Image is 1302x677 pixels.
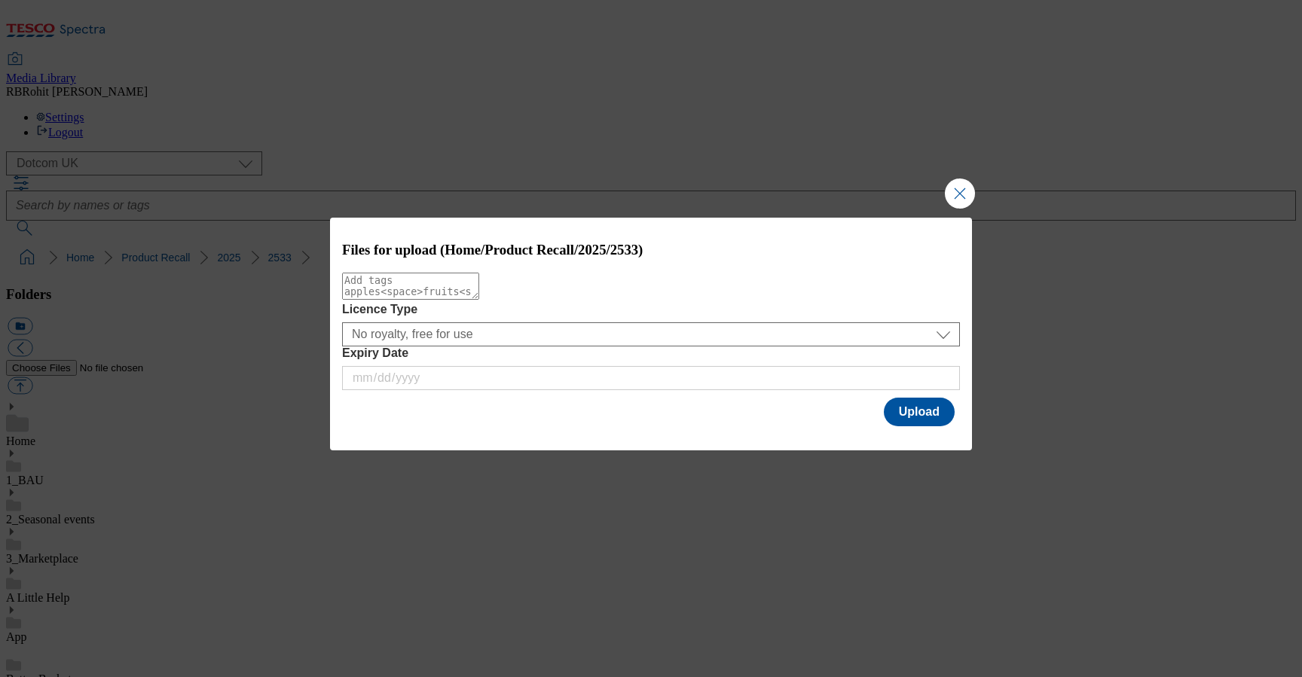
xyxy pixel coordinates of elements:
[945,178,975,209] button: Close Modal
[342,303,960,316] label: Licence Type
[342,242,960,258] h3: Files for upload (Home/Product Recall/2025/2533)
[342,346,960,360] label: Expiry Date
[884,398,955,426] button: Upload
[330,218,972,450] div: Modal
